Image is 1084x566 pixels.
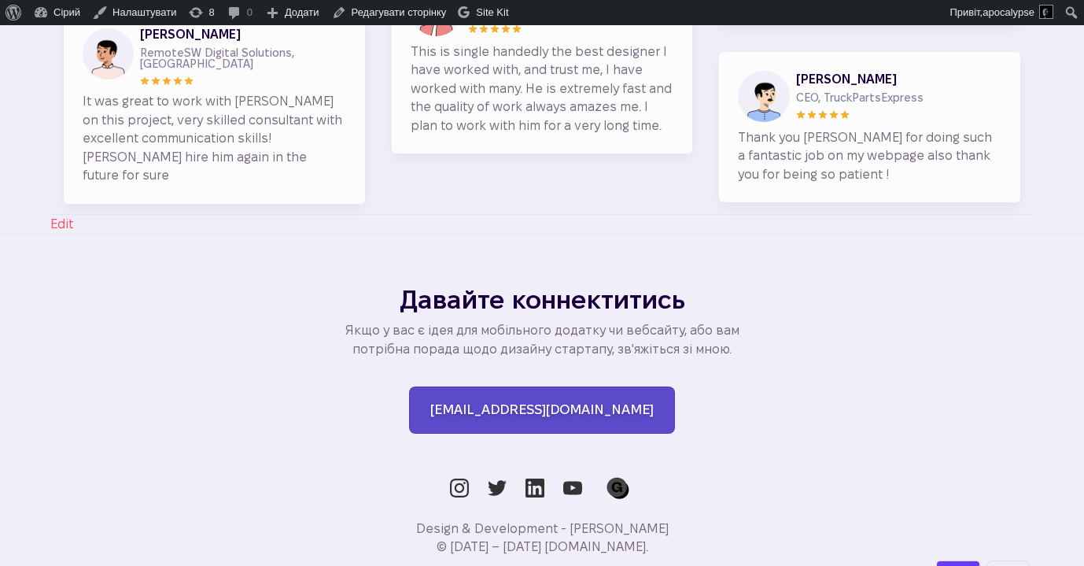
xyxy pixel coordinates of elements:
[140,28,345,41] h4: [PERSON_NAME]
[140,47,345,70] h5: RemoteSW Digital Solutions, [GEOGRAPHIC_DATA]
[601,472,634,505] img: gumroad
[738,128,1001,184] p: Thank you [PERSON_NAME] for doing such a fantastic job on my webpage also thank you for being so ...
[83,92,346,185] p: It was great to work with [PERSON_NAME] on this project, very skilled consultant with excellent c...
[796,92,1001,103] h5: CEO, TruckPartsExpress
[983,6,1034,18] span: apocalypse
[411,43,674,135] p: This is single handedly the best designer I have worked with, and trust me, I have worked with ma...
[50,520,1034,557] p: Design & Development - [PERSON_NAME] © [DATE] – [DATE] [DOMAIN_NAME].
[450,479,469,498] img: instagram
[322,321,762,358] p: Якщо у вас є ідея для мобільного додатку чи вебсайту, або вам потрібна порада щодо дизайну старта...
[50,285,1034,315] h3: Давайте коннектитись
[563,479,582,498] img: youtube
[796,73,1001,86] h4: [PERSON_NAME]
[50,217,73,231] a: Edit
[525,479,544,498] img: linkedin
[476,6,508,18] span: Site Kit
[488,479,507,498] img: twitter
[409,387,675,434] a: [EMAIL_ADDRESS][DOMAIN_NAME]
